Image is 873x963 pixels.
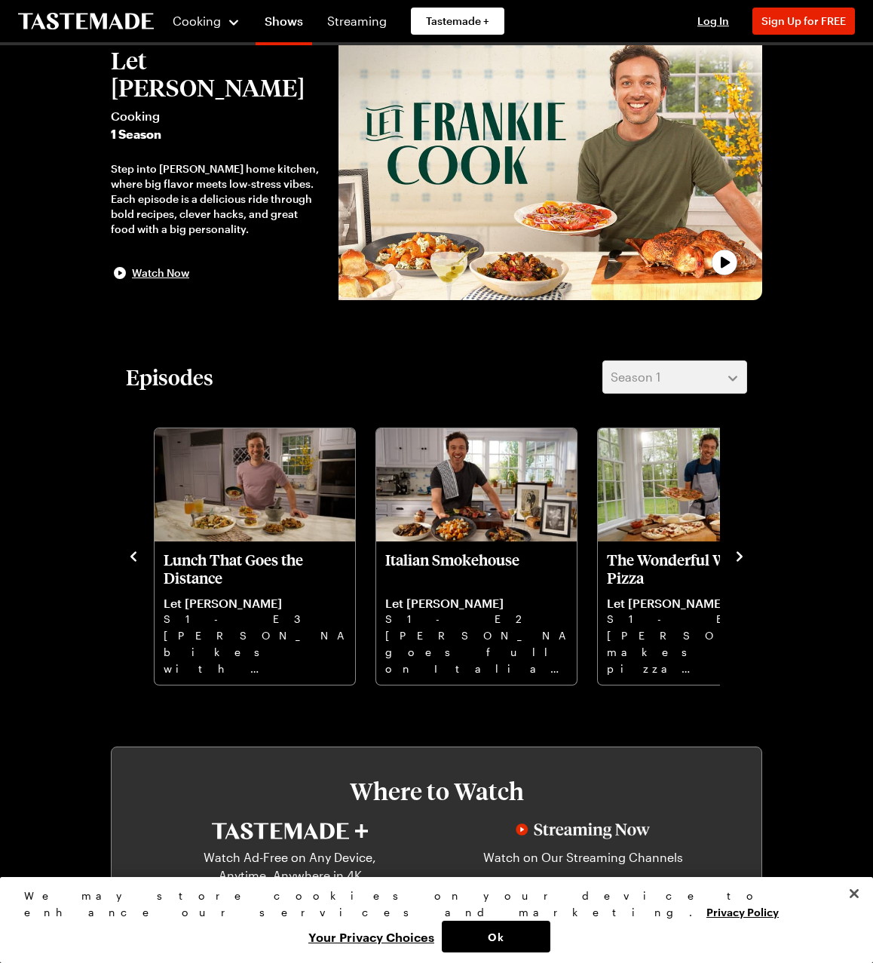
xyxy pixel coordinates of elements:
[338,29,762,300] img: Let Frankie Cook
[155,428,355,541] img: Lunch That Goes the Distance
[474,848,691,885] p: Watch on Our Streaming Channels
[157,777,716,805] h3: Where to Watch
[385,551,568,587] p: Italian Smokehouse
[155,428,355,685] div: Lunch That Goes the Distance
[111,107,323,125] span: Cooking
[164,551,346,587] p: Lunch That Goes the Distance
[607,627,789,676] p: [PERSON_NAME] makes pizza magic with two doughs, from Grilled Pizza to Grandma slices to honey-dr...
[24,888,836,952] div: Privacy
[376,428,577,541] img: Italian Smokehouse
[426,14,489,29] span: Tastemade +
[752,8,855,35] button: Sign Up for FREE
[111,47,323,282] button: Let [PERSON_NAME]Cooking1 SeasonStep into [PERSON_NAME] home kitchen, where big flavor meets low-...
[683,14,743,29] button: Log In
[164,611,346,627] p: S1 - E3
[182,848,399,885] p: Watch Ad-Free on Any Device, Anytime, Anywhere in 4K
[24,888,836,921] div: We may store cookies on your device to enhance our services and marketing.
[516,823,650,839] img: Streaming
[173,14,221,28] span: Cooking
[607,596,789,611] p: Let [PERSON_NAME]
[376,428,577,685] div: Italian Smokehouse
[411,8,504,35] a: Tastemade +
[338,29,762,300] button: play trailer
[838,877,871,910] button: Close
[153,424,375,686] div: 4 / 6
[706,904,779,919] a: More information about your privacy, opens in a new tab
[697,14,729,27] span: Log In
[375,424,596,686] div: 5 / 6
[602,360,747,394] button: Season 1
[164,596,346,611] p: Let [PERSON_NAME]
[172,3,240,39] button: Cooking
[164,551,346,676] a: Lunch That Goes the Distance
[212,823,368,839] img: Tastemade+
[442,921,550,952] button: Ok
[607,551,789,587] p: The Wonderful World of Pizza
[111,125,323,143] span: 1 Season
[611,368,660,386] span: Season 1
[111,47,323,101] h2: Let [PERSON_NAME]
[301,921,442,952] button: Your Privacy Choices
[111,161,323,237] div: Step into [PERSON_NAME] home kitchen, where big flavor meets low-stress vibes. Each episode is a ...
[256,3,312,45] a: Shows
[596,424,818,686] div: 6 / 6
[732,546,747,564] button: navigate to next item
[385,611,568,627] p: S1 - E2
[385,596,568,611] p: Let [PERSON_NAME]
[18,13,154,30] a: To Tastemade Home Page
[598,428,798,541] img: The Wonderful World of Pizza
[126,363,213,391] h2: Episodes
[126,546,141,564] button: navigate to previous item
[385,551,568,676] a: Italian Smokehouse
[385,627,568,676] p: [PERSON_NAME] goes full on Italian steakhouse with Treviso salad, ice cold martinis, and Bistecca...
[607,611,789,627] p: S1 - E1
[607,551,789,676] a: The Wonderful World of Pizza
[761,14,846,27] span: Sign Up for FREE
[132,265,189,281] span: Watch Now
[164,627,346,676] p: [PERSON_NAME] bikes with Date Balls, forages ramps for pasta, and serves Juicy [PERSON_NAME] burg...
[598,428,798,685] div: The Wonderful World of Pizza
